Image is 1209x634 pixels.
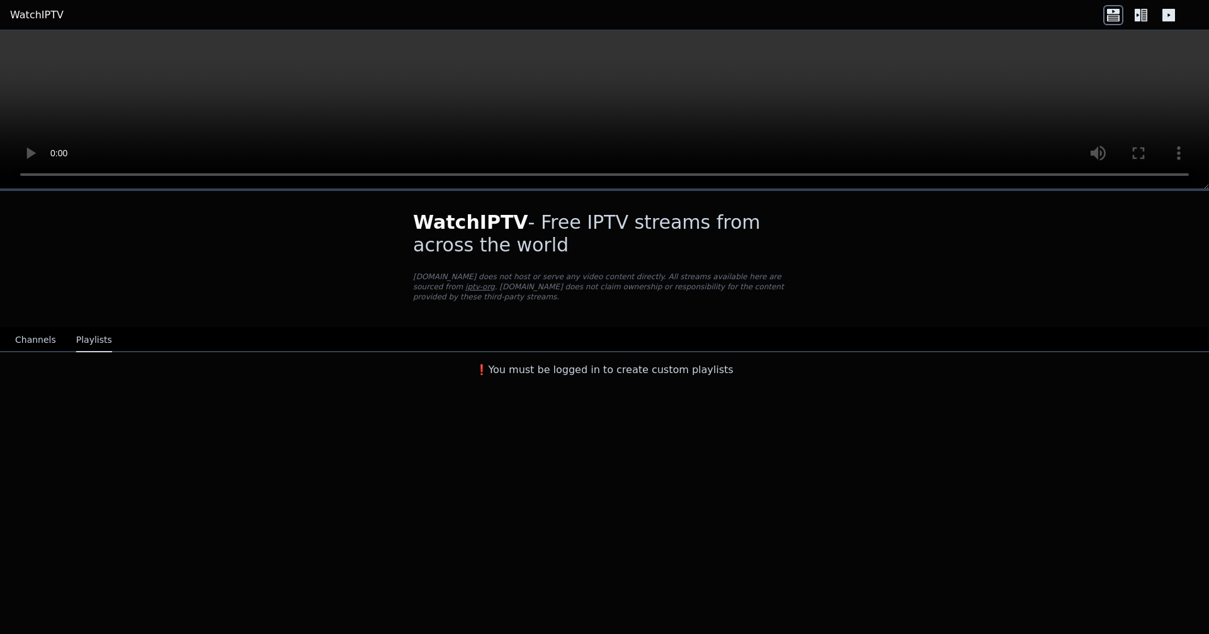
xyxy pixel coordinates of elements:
[15,328,56,352] button: Channels
[413,272,796,302] p: [DOMAIN_NAME] does not host or serve any video content directly. All streams available here are s...
[413,211,528,233] span: WatchIPTV
[413,211,796,256] h1: - Free IPTV streams from across the world
[76,328,112,352] button: Playlists
[465,282,495,291] a: iptv-org
[393,362,816,378] h3: ❗️You must be logged in to create custom playlists
[10,8,64,23] a: WatchIPTV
